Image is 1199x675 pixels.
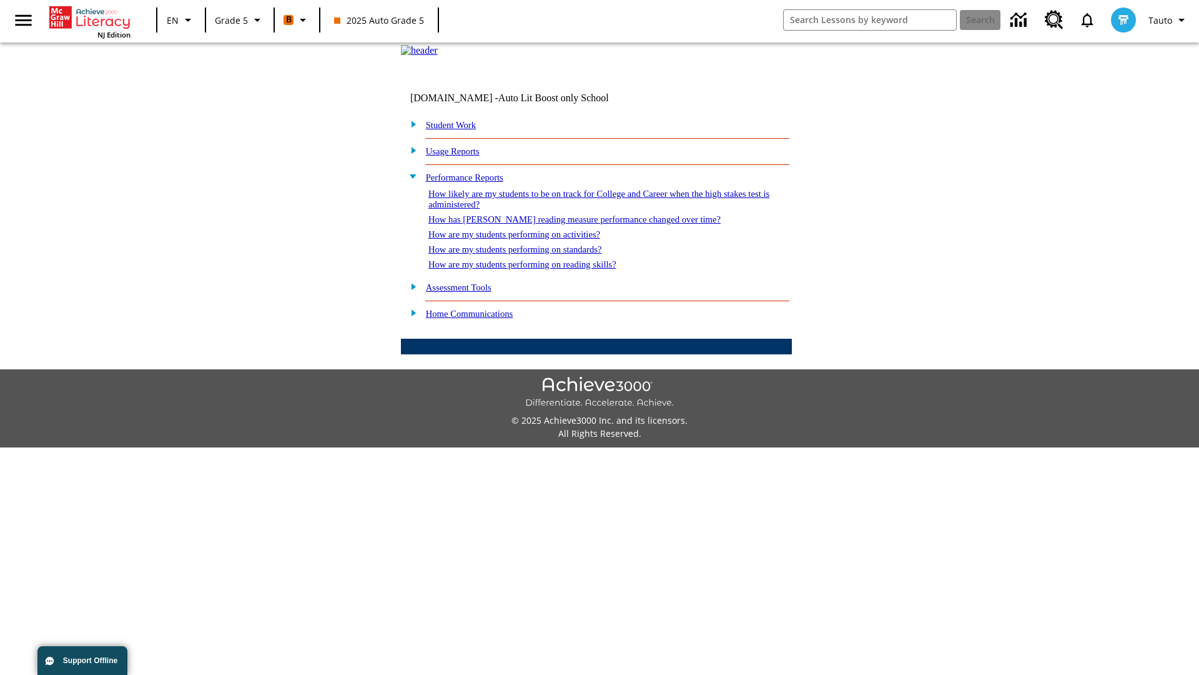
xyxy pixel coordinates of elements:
a: Assessment Tools [426,282,491,292]
span: Tauto [1148,14,1172,27]
a: How likely are my students to be on track for College and Career when the high stakes test is adm... [428,189,769,209]
img: avatar image [1111,7,1136,32]
div: Home [49,4,131,39]
a: How are my students performing on reading skills? [428,259,616,269]
span: EN [167,14,179,27]
img: header [401,45,438,56]
a: Data Center [1003,3,1037,37]
a: How are my students performing on standards? [428,244,602,254]
input: search field [784,10,956,30]
span: Grade 5 [215,14,248,27]
button: Select a new avatar [1103,4,1143,36]
a: Usage Reports [426,146,480,156]
img: plus.gif [404,118,417,129]
a: Home Communications [426,309,513,319]
button: Open side menu [5,2,42,39]
a: Resource Center, Will open in new tab [1037,3,1071,37]
img: minus.gif [404,171,417,182]
a: How are my students performing on activities? [428,229,600,239]
span: Support Offline [63,656,117,665]
span: B [286,12,292,27]
a: Notifications [1071,4,1103,36]
a: Performance Reports [426,172,503,182]
img: plus.gif [404,307,417,318]
span: 2025 Auto Grade 5 [334,14,424,27]
span: NJ Edition [97,30,131,39]
img: plus.gif [404,281,417,292]
img: Achieve3000 Differentiate Accelerate Achieve [525,377,674,409]
nobr: Auto Lit Boost only School [498,92,609,103]
button: Boost Class color is orange. Change class color [279,9,315,31]
button: Grade: Grade 5, Select a grade [210,9,270,31]
button: Support Offline [37,646,127,675]
td: [DOMAIN_NAME] - [410,92,640,104]
a: How has [PERSON_NAME] reading measure performance changed over time? [428,214,721,224]
button: Profile/Settings [1143,9,1194,31]
button: Language: EN, Select a language [161,9,201,31]
a: Student Work [426,120,476,130]
img: plus.gif [404,144,417,156]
